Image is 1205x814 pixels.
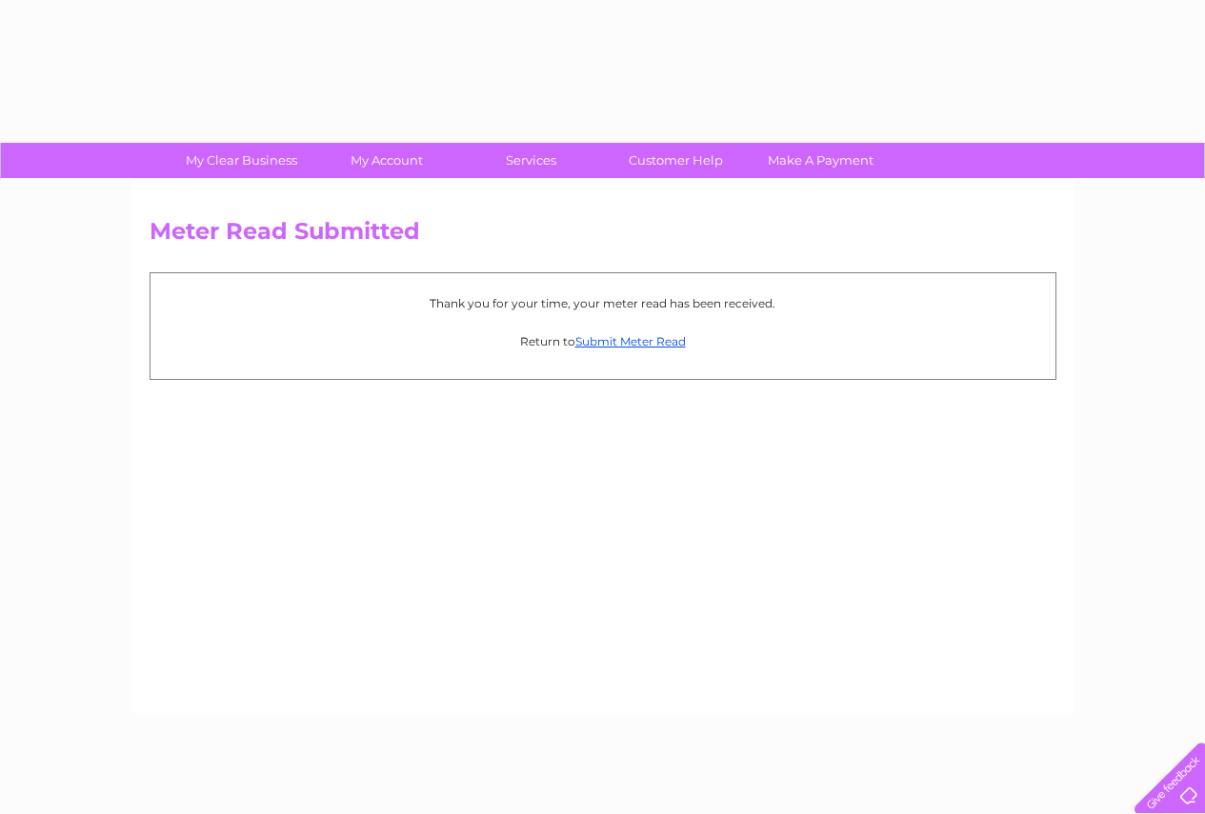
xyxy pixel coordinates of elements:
a: Services [452,143,610,178]
a: Make A Payment [742,143,899,178]
a: My Clear Business [163,143,320,178]
a: Customer Help [597,143,754,178]
h2: Meter Read Submitted [150,218,1056,254]
a: My Account [308,143,465,178]
a: Submit Meter Read [575,334,686,348]
p: Return to [160,332,1046,350]
p: Thank you for your time, your meter read has been received. [160,294,1046,312]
